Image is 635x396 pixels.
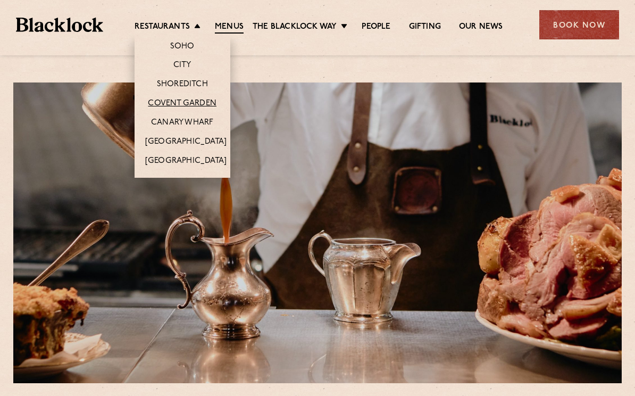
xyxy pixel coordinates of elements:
[170,42,195,52] a: Soho
[135,22,190,32] a: Restaurants
[145,156,227,167] a: [GEOGRAPHIC_DATA]
[157,79,208,90] a: Shoreditch
[148,98,216,109] a: Covent Garden
[459,22,503,32] a: Our News
[362,22,390,32] a: People
[16,18,103,32] img: BL_Textured_Logo-footer-cropped.svg
[215,22,244,34] a: Menus
[151,118,213,128] a: Canary Wharf
[253,22,337,32] a: The Blacklock Way
[173,60,191,71] a: City
[409,22,441,32] a: Gifting
[145,137,227,147] a: [GEOGRAPHIC_DATA]
[539,10,619,39] div: Book Now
